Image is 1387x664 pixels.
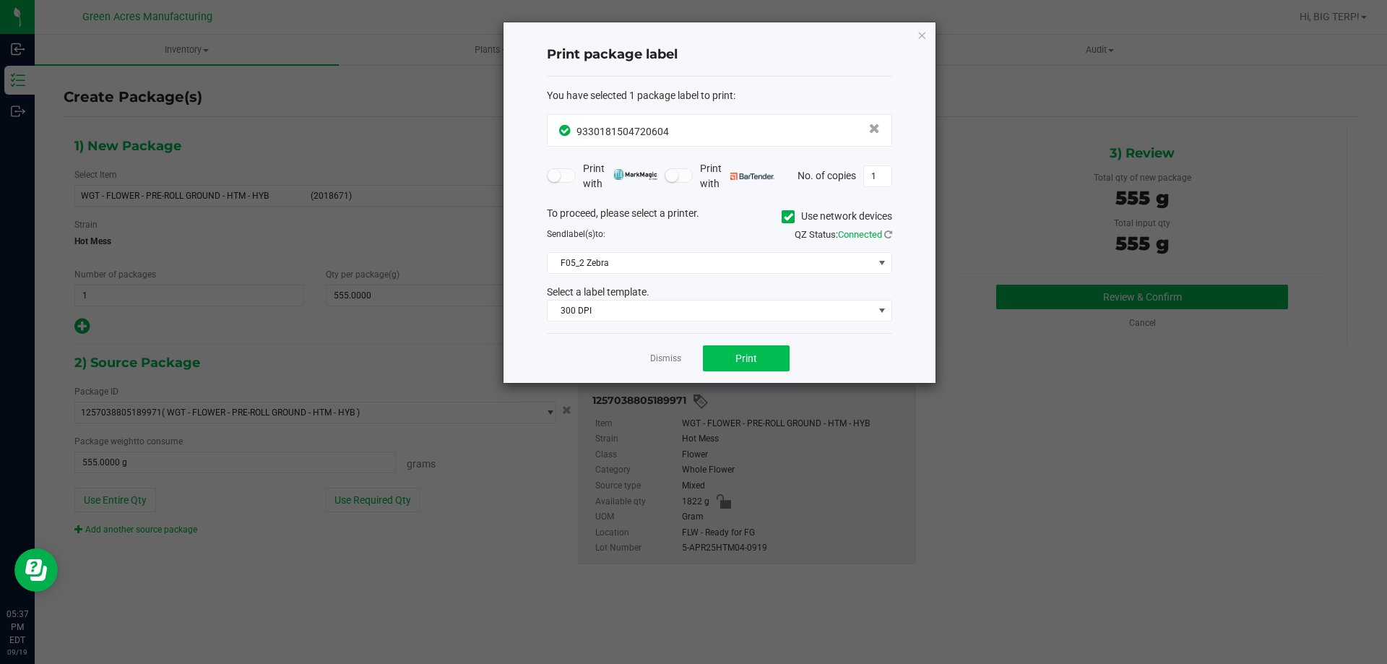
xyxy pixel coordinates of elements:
label: Use network devices [782,209,892,224]
span: Print [735,353,757,364]
span: Print with [700,161,774,191]
span: QZ Status: [795,229,892,240]
span: 300 DPI [548,301,873,321]
span: In Sync [559,123,573,138]
img: bartender.png [730,173,774,180]
div: To proceed, please select a printer. [536,206,903,228]
a: Dismiss [650,353,681,365]
button: Print [703,345,790,371]
span: F05_2 Zebra [548,253,873,273]
span: No. of copies [798,169,856,181]
h4: Print package label [547,46,892,64]
span: Connected [838,229,882,240]
span: 9330181504720604 [576,126,669,137]
span: Send to: [547,229,605,239]
span: Print with [583,161,657,191]
div: : [547,88,892,103]
iframe: Resource center [14,548,58,592]
span: label(s) [566,229,595,239]
img: mark_magic_cybra.png [613,169,657,180]
span: You have selected 1 package label to print [547,90,733,101]
div: Select a label template. [536,285,903,300]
